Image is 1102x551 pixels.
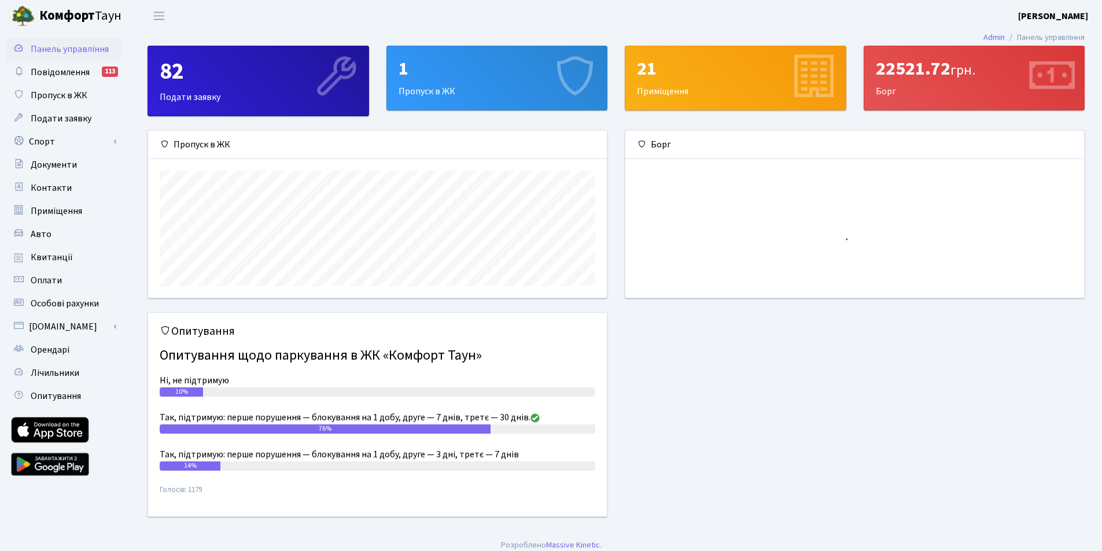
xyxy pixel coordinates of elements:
[39,6,121,26] span: Таун
[6,246,121,269] a: Квитанції
[160,411,595,424] div: Так, підтримую: перше порушення — блокування на 1 добу, друге — 7 днів, третє — 30 днів.
[6,107,121,130] a: Подати заявку
[31,251,73,264] span: Квитанції
[386,46,608,110] a: 1Пропуск в ЖК
[864,46,1085,110] div: Борг
[6,38,121,61] a: Панель управління
[31,274,62,287] span: Оплати
[6,384,121,408] a: Опитування
[160,374,595,387] div: Ні, не підтримую
[160,324,595,338] h5: Опитування
[983,31,1005,43] a: Admin
[625,131,1084,159] div: Борг
[31,66,90,79] span: Повідомлення
[6,269,121,292] a: Оплати
[6,176,121,199] a: Контакти
[31,158,77,171] span: Документи
[6,361,121,384] a: Лічильники
[145,6,174,25] button: Переключити навігацію
[1018,10,1088,23] b: [PERSON_NAME]
[160,58,357,86] div: 82
[31,297,99,310] span: Особові рахунки
[876,58,1073,80] div: 22521.72
[31,390,81,402] span: Опитування
[160,485,595,505] small: Голосів: 1179
[6,223,121,246] a: Авто
[31,89,87,102] span: Пропуск в ЖК
[387,46,607,110] div: Пропуск в ЖК
[160,343,595,369] h4: Опитування щодо паркування в ЖК «Комфорт Таун»
[31,343,69,356] span: Орендарі
[637,58,834,80] div: 21
[12,5,35,28] img: logo.png
[950,60,975,80] span: грн.
[625,46,846,110] a: 21Приміщення
[6,338,121,361] a: Орендарі
[160,424,491,434] div: 76%
[102,66,118,77] div: 113
[399,58,596,80] div: 1
[546,539,600,551] a: Massive Kinetic
[148,46,369,116] a: 82Подати заявку
[6,199,121,223] a: Приміщення
[31,112,91,125] span: Подати заявку
[6,153,121,176] a: Документи
[6,61,121,84] a: Повідомлення113
[31,205,82,217] span: Приміщення
[6,292,121,315] a: Особові рахунки
[160,387,203,397] div: 10%
[31,182,72,194] span: Контакти
[31,43,109,56] span: Панель управління
[1018,9,1088,23] a: [PERSON_NAME]
[625,46,846,110] div: Приміщення
[1005,31,1085,44] li: Панель управління
[160,461,220,471] div: 14%
[148,131,607,159] div: Пропуск в ЖК
[39,6,95,25] b: Комфорт
[6,84,121,107] a: Пропуск в ЖК
[31,367,79,379] span: Лічильники
[966,25,1102,50] nav: breadcrumb
[6,130,121,153] a: Спорт
[31,228,51,241] span: Авто
[6,315,121,338] a: [DOMAIN_NAME]
[148,46,368,116] div: Подати заявку
[160,448,595,461] div: Так, підтримую: перше порушення — блокування на 1 добу, друге — 3 дні, третє — 7 днів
